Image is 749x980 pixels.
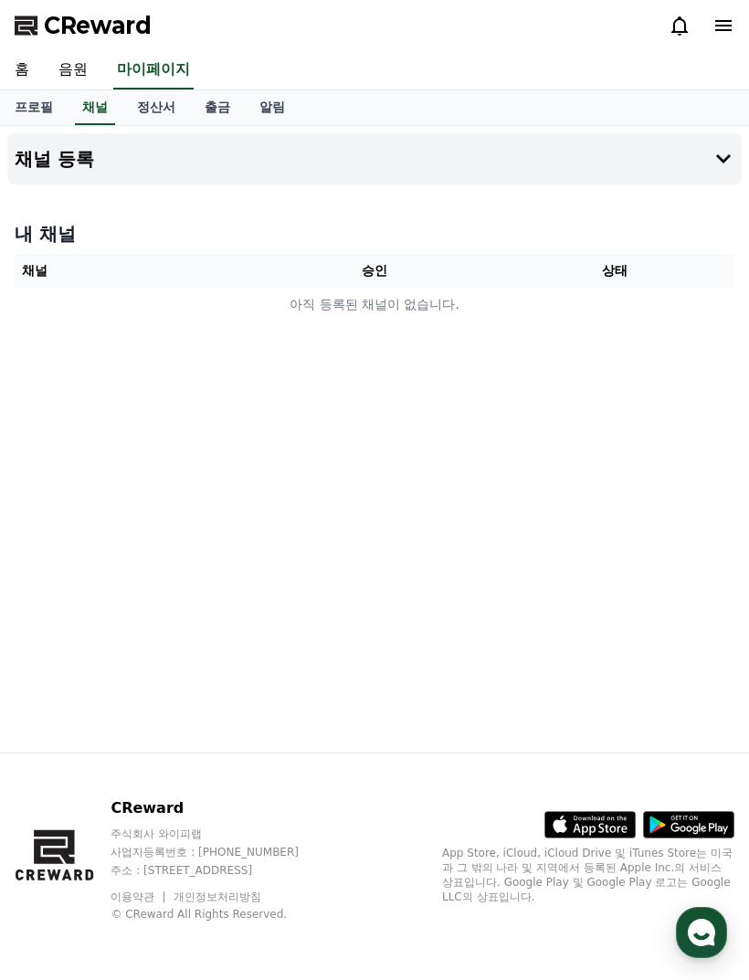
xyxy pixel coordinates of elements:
[442,846,734,904] p: App Store, iCloud, iCloud Drive 및 iTunes Store는 미국과 그 밖의 나라 및 지역에서 등록된 Apple Inc.의 서비스 상표입니다. Goo...
[15,221,734,247] h4: 내 채널
[111,890,168,903] a: 이용약관
[122,90,190,125] a: 정산서
[75,90,115,125] a: 채널
[190,90,245,125] a: 출금
[15,149,94,169] h4: 채널 등록
[7,133,742,184] button: 채널 등록
[111,907,333,922] p: © CReward All Rights Reserved.
[494,254,734,288] th: 상태
[111,845,333,859] p: 사업자등록번호 : [PHONE_NUMBER]
[255,254,495,288] th: 승인
[15,288,734,321] td: 아직 등록된 채널이 없습니다.
[15,254,255,288] th: 채널
[245,90,300,125] a: 알림
[111,827,333,841] p: 주식회사 와이피랩
[111,797,333,819] p: CReward
[44,51,102,90] a: 음원
[44,11,152,40] span: CReward
[15,11,152,40] a: CReward
[111,863,333,878] p: 주소 : [STREET_ADDRESS]
[174,890,261,903] a: 개인정보처리방침
[113,51,194,90] a: 마이페이지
